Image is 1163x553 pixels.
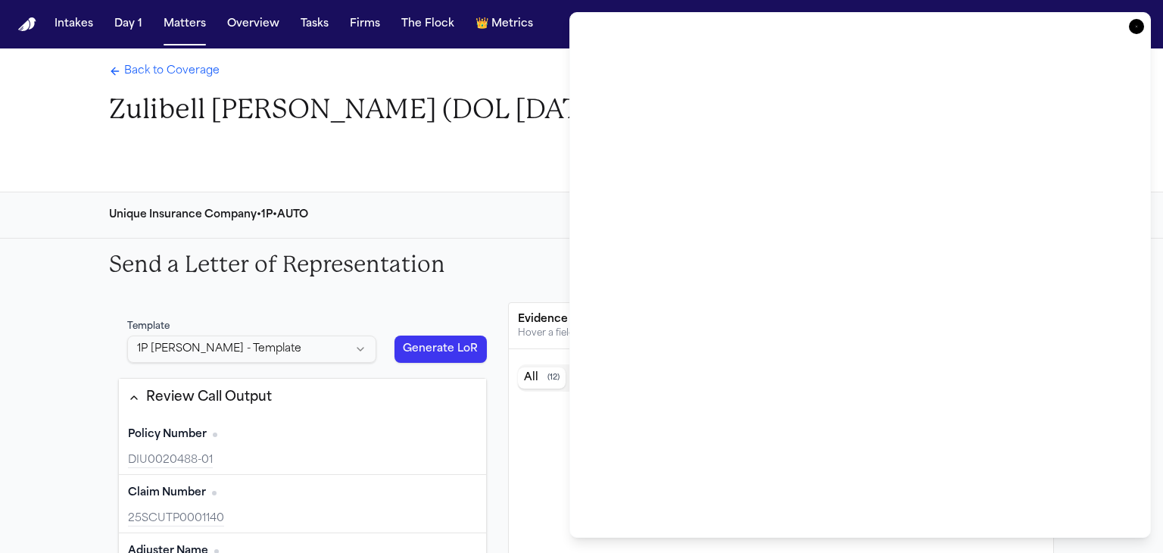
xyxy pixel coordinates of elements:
[18,17,36,32] a: Home
[109,92,615,127] h1: Zulibell [PERSON_NAME] (DOL [DATE])
[124,64,220,79] span: Back to Coverage
[119,475,486,533] div: Claim Number (required)
[128,453,477,468] div: DIU0020488-01
[109,64,220,79] a: Back to Coverage
[518,367,566,389] button: All documents
[18,17,36,32] img: Finch Logo
[221,11,285,38] button: Overview
[108,11,148,38] button: Day 1
[395,11,460,38] button: The Flock
[394,336,487,363] button: Generate LoR
[212,491,217,495] span: No citation
[109,208,308,223] div: Unique Insurance Company • 1P • AUTO
[119,379,486,417] button: Review Call Output
[128,511,477,526] div: 25SCUTP0001140
[547,373,560,383] span: ( 12 )
[588,31,1132,519] iframe: LoR Preview
[128,427,207,442] span: Policy Number
[518,327,1044,339] div: Hover a field on the left to jump here
[146,388,272,408] div: Review Call Output
[127,320,376,333] div: Template
[469,11,539,38] button: crownMetrics
[518,358,1044,398] div: Document browser
[157,11,212,38] button: Matters
[48,11,99,38] button: Intakes
[213,433,217,437] span: No citation
[119,417,486,475] div: Policy Number (required)
[566,367,638,389] button: Related documents
[295,11,335,38] button: Tasks
[128,486,206,501] span: Claim Number
[109,251,445,278] h2: Send a Letter of Representation
[344,11,386,38] button: Firms
[127,336,376,363] button: Select LoR template
[563,202,677,229] button: Review Details
[518,312,1044,327] div: Evidence & Documents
